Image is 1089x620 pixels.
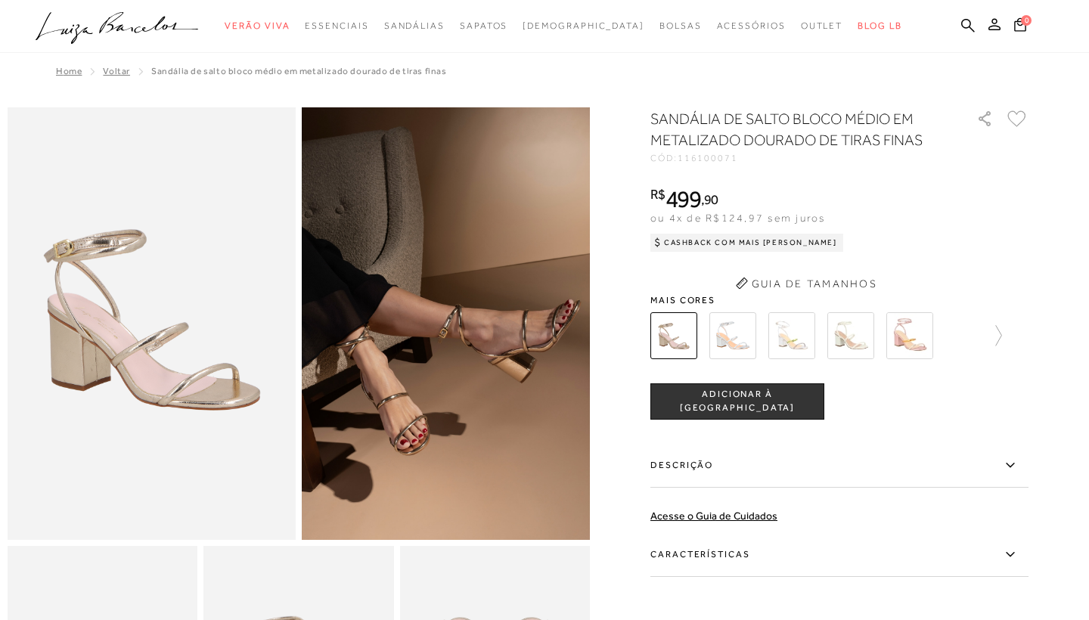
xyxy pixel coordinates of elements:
[650,188,665,201] i: R$
[56,66,82,76] a: Home
[523,20,644,31] span: [DEMOGRAPHIC_DATA]
[709,312,756,359] img: SANDÁLIA DE SALTO BLOCO MÉDIO EM METALIZADO PRATA DE TIRAS FINAS
[717,12,786,40] a: noSubCategoriesText
[225,20,290,31] span: Verão Viva
[523,12,644,40] a: noSubCategoriesText
[650,296,1028,305] span: Mais cores
[650,234,843,252] div: Cashback com Mais [PERSON_NAME]
[650,444,1028,488] label: Descrição
[225,12,290,40] a: noSubCategoriesText
[678,153,738,163] span: 116100071
[665,185,701,212] span: 499
[801,12,843,40] a: noSubCategoriesText
[659,12,702,40] a: noSubCategoriesText
[827,312,874,359] img: SANDÁLIA DE SALTO MÉDIO EM VERNIZ OFF WHITE
[701,193,718,206] i: ,
[650,510,777,522] a: Acesse o Guia de Cuidados
[704,191,718,207] span: 90
[768,312,815,359] img: SANDÁLIA DE SALTO MÉDIO EM METALIZADO PRATA MULTICOR
[305,20,368,31] span: Essenciais
[650,533,1028,577] label: Características
[302,107,590,540] img: image
[801,20,843,31] span: Outlet
[305,12,368,40] a: noSubCategoriesText
[103,66,130,76] a: Voltar
[886,312,933,359] img: SANDÁLIA SALTO MÉDIO ROSÉ
[717,20,786,31] span: Acessórios
[650,153,953,163] div: CÓD:
[1021,15,1032,26] span: 0
[651,388,824,414] span: ADICIONAR À [GEOGRAPHIC_DATA]
[650,312,697,359] img: SANDÁLIA DE SALTO BLOCO MÉDIO EM METALIZADO DOURADO DE TIRAS FINAS
[384,12,445,40] a: noSubCategoriesText
[858,20,901,31] span: BLOG LB
[650,212,825,224] span: ou 4x de R$124,97 sem juros
[151,66,447,76] span: SANDÁLIA DE SALTO BLOCO MÉDIO EM METALIZADO DOURADO DE TIRAS FINAS
[659,20,702,31] span: Bolsas
[650,108,934,150] h1: SANDÁLIA DE SALTO BLOCO MÉDIO EM METALIZADO DOURADO DE TIRAS FINAS
[650,383,824,420] button: ADICIONAR À [GEOGRAPHIC_DATA]
[460,20,507,31] span: Sapatos
[460,12,507,40] a: noSubCategoriesText
[731,271,882,296] button: Guia de Tamanhos
[1010,17,1031,37] button: 0
[858,12,901,40] a: BLOG LB
[8,107,296,540] img: image
[384,20,445,31] span: Sandálias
